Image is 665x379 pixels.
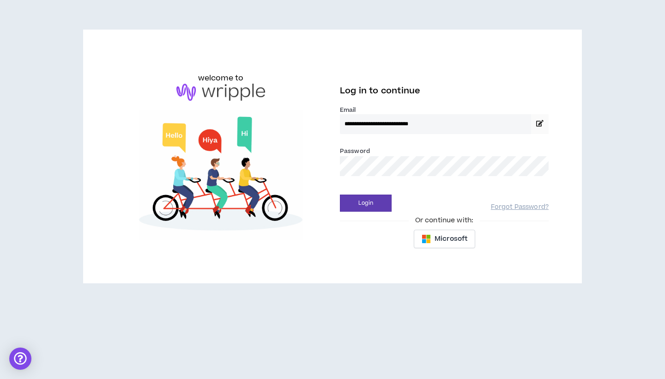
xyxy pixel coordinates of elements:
img: logo-brand.png [176,84,265,101]
label: Email [340,106,549,114]
label: Password [340,147,370,155]
a: Forgot Password? [491,203,549,212]
span: Or continue with: [409,215,480,226]
span: Microsoft [435,234,467,244]
div: Open Intercom Messenger [9,348,31,370]
button: Microsoft [414,230,475,248]
span: Log in to continue [340,85,420,97]
img: Welcome to Wripple [116,110,325,240]
h6: welcome to [198,73,244,84]
button: Login [340,195,392,212]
